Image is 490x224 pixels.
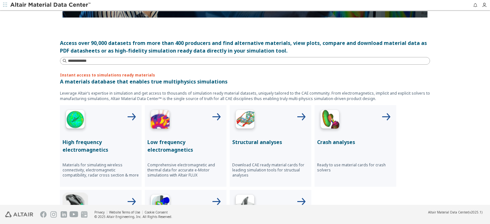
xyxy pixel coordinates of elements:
p: Low frequency electromagnetics [147,138,224,154]
img: Altair Material Data Center [10,2,92,8]
button: Structural Analyses IconStructural analysesDownload CAE ready material cards for leading simulati... [230,105,311,187]
p: Ready to use material cards for crash solvers [317,163,394,173]
button: High Frequency IconHigh frequency electromagneticsMaterials for simulating wireless connectivity,... [60,105,142,187]
img: Injection Molding Icon [63,192,88,218]
p: High frequency electromagnetics [63,138,139,154]
p: Download CAE ready material cards for leading simulation tools for structual analyses [232,163,309,178]
img: Polymer Extrusion Icon [147,192,173,218]
p: Materials for simulating wireless connectivity, electromagnetic compatibility, radar cross sectio... [63,163,139,178]
a: Privacy [94,210,105,214]
div: Access over 90,000 datasets from more than 400 producers and find alternative materials, view plo... [60,39,430,54]
a: Website Terms of Use [109,210,140,214]
img: 3D Printing Icon [232,192,258,218]
button: Crash Analyses IconCrash analysesReady to use material cards for crash solvers [315,105,396,187]
img: Low Frequency Icon [147,108,173,133]
img: Crash Analyses Icon [317,108,343,133]
span: Altair Material Data Center [428,210,468,214]
p: A materials database that enables true multiphysics simulations [60,78,430,85]
div: (v2025.1) [428,210,482,214]
p: Instant access to simulations ready materials [60,72,430,78]
p: Comprehensive electromagnetic and thermal data for accurate e-Motor simulations with Altair FLUX [147,163,224,178]
button: Low Frequency IconLow frequency electromagneticsComprehensive electromagnetic and thermal data fo... [145,105,226,187]
img: High Frequency Icon [63,108,88,133]
img: Structural Analyses Icon [232,108,258,133]
div: © 2025 Altair Engineering, Inc. All Rights Reserved. [94,214,172,219]
p: Crash analyses [317,138,394,146]
img: Altair Engineering [5,212,33,217]
a: Cookie Consent [145,210,168,214]
p: Structural analyses [232,138,309,146]
p: Leverage Altair’s expertise in simulation and get access to thousands of simulation ready materia... [60,90,430,101]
